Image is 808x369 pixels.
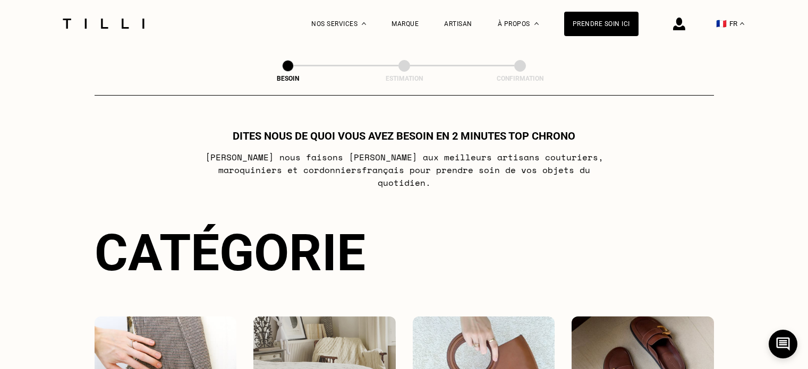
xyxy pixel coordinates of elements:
div: Catégorie [95,223,714,282]
h1: Dites nous de quoi vous avez besoin en 2 minutes top chrono [233,130,575,142]
img: Menu déroulant [362,22,366,25]
span: 🇫🇷 [716,19,727,29]
img: Menu déroulant à propos [534,22,539,25]
div: Besoin [235,75,341,82]
img: Logo du service de couturière Tilli [59,19,148,29]
div: Estimation [351,75,457,82]
a: Artisan [444,20,472,28]
img: menu déroulant [740,22,744,25]
a: Marque [392,20,419,28]
div: Confirmation [467,75,573,82]
a: Prendre soin ici [564,12,639,36]
img: icône connexion [673,18,685,30]
p: [PERSON_NAME] nous faisons [PERSON_NAME] aux meilleurs artisans couturiers , maroquiniers et cord... [193,151,615,189]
